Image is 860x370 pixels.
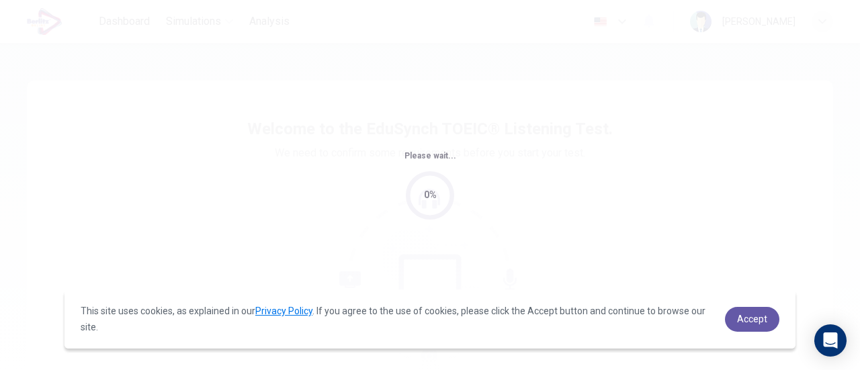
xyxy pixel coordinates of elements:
div: Open Intercom Messenger [814,324,847,357]
div: 0% [424,187,437,203]
span: Please wait... [404,151,456,160]
span: This site uses cookies, as explained in our . If you agree to the use of cookies, please click th... [81,306,705,332]
span: Accept [737,314,767,324]
a: dismiss cookie message [725,307,779,332]
div: cookieconsent [64,289,795,349]
a: Privacy Policy [255,306,312,316]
